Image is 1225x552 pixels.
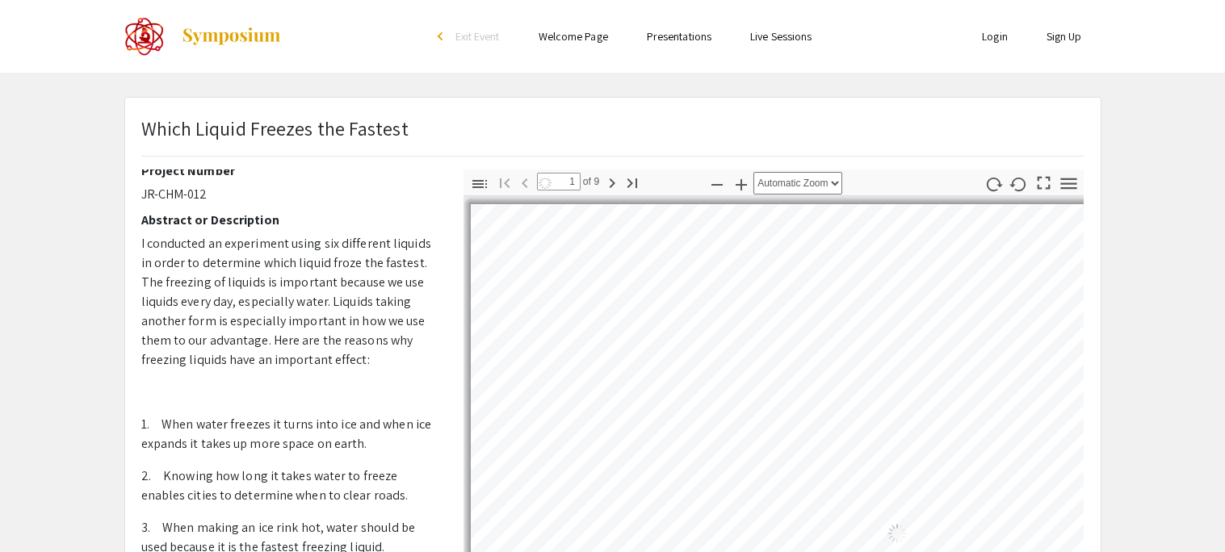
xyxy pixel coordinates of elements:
button: Rotate Counterclockwise [1005,172,1032,195]
button: Go to First Page [491,170,518,194]
iframe: Chat [1156,479,1213,540]
a: Login [982,29,1008,44]
a: Welcome Page [539,29,608,44]
button: Zoom Out [703,172,731,195]
a: Presentations [647,29,711,44]
a: Sign Up [1047,29,1082,44]
p: 1. When water freezes it turns into ice and when ice expands it takes up more space on earth. [141,415,439,454]
span: of 9 [581,173,600,190]
select: Zoom [753,172,842,194]
a: Live Sessions [750,29,812,44]
span: Exit Event [455,29,500,44]
button: Toggle Sidebar [466,172,493,195]
button: Next Page [598,170,626,194]
button: Rotate Clockwise [980,172,1007,195]
img: The 2022 CoorsTek Denver Metro Regional Science and Engineering Fair [124,16,165,56]
p: I conducted an experiment using six different liquids in order to determine which liquid froze th... [141,234,439,370]
h2: Abstract or Description [141,212,439,228]
button: Go to Last Page [619,170,646,194]
button: Previous Page [511,170,539,194]
div: arrow_back_ios [438,31,447,41]
p: 2. Knowing how long it takes water to freeze enables cities to determine when to clear roads. [141,466,439,505]
p: JR-CHM-012 [141,185,439,204]
button: Switch to Presentation Mode [1030,169,1057,193]
button: Tools [1055,172,1082,195]
h2: Project Number [141,163,439,178]
p: Which Liquid Freezes the Fastest [141,114,409,143]
img: Symposium by ForagerOne [181,27,282,46]
button: Zoom In [728,172,755,195]
input: Page [537,173,581,190]
a: The 2022 CoorsTek Denver Metro Regional Science and Engineering Fair [124,16,282,56]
